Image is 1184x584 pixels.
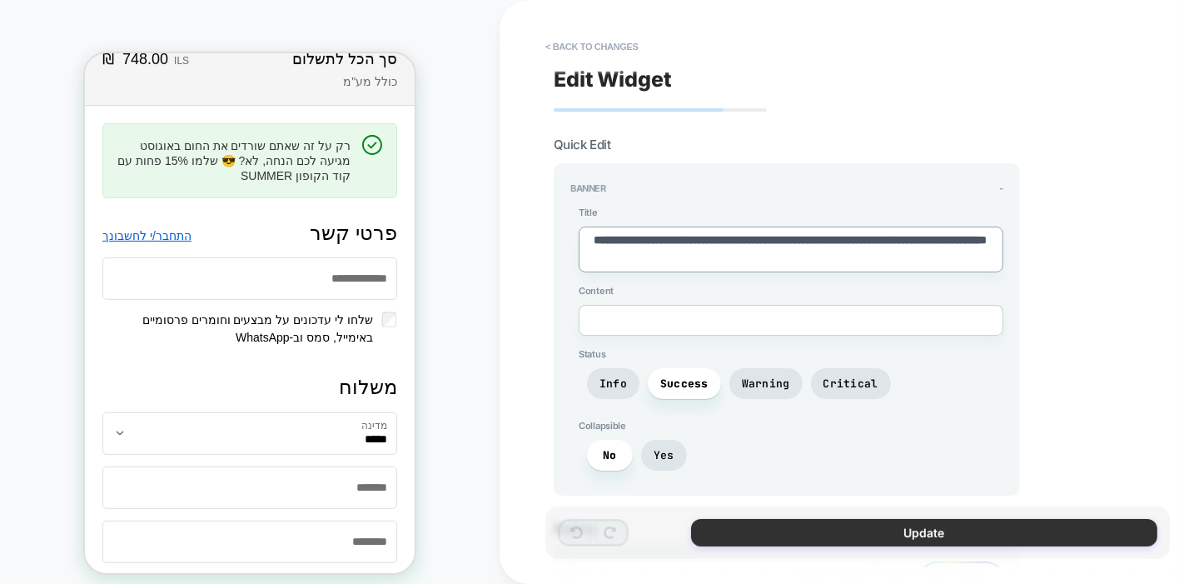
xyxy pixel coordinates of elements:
span: Info [599,377,627,391]
span: Status [579,348,1003,360]
label: שלחו לי עדכונים על מבצעים וחומרים פרסומיים באימייל, סמס וב-WhatsApp [17,258,297,293]
span: Collapsible [579,420,1003,432]
span: Banner [570,182,606,194]
span: Yes [654,448,674,462]
span: Title [579,207,1003,218]
span: Quick Edit [554,137,610,152]
h2: משלוח [17,321,312,347]
span: Content [579,285,1003,297]
span: Warning [742,377,790,391]
span: כולל מע"מ [258,22,312,35]
button: < Back to changes [537,33,647,60]
button: Update [691,519,1157,547]
span: Critical [823,377,878,391]
span: No [603,448,617,462]
span: - [999,182,1003,194]
span: ILS [89,2,104,13]
span: Success [660,377,709,391]
span: Edit Widget [554,67,672,92]
a: התחבר/י לחשבונך [17,174,107,192]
